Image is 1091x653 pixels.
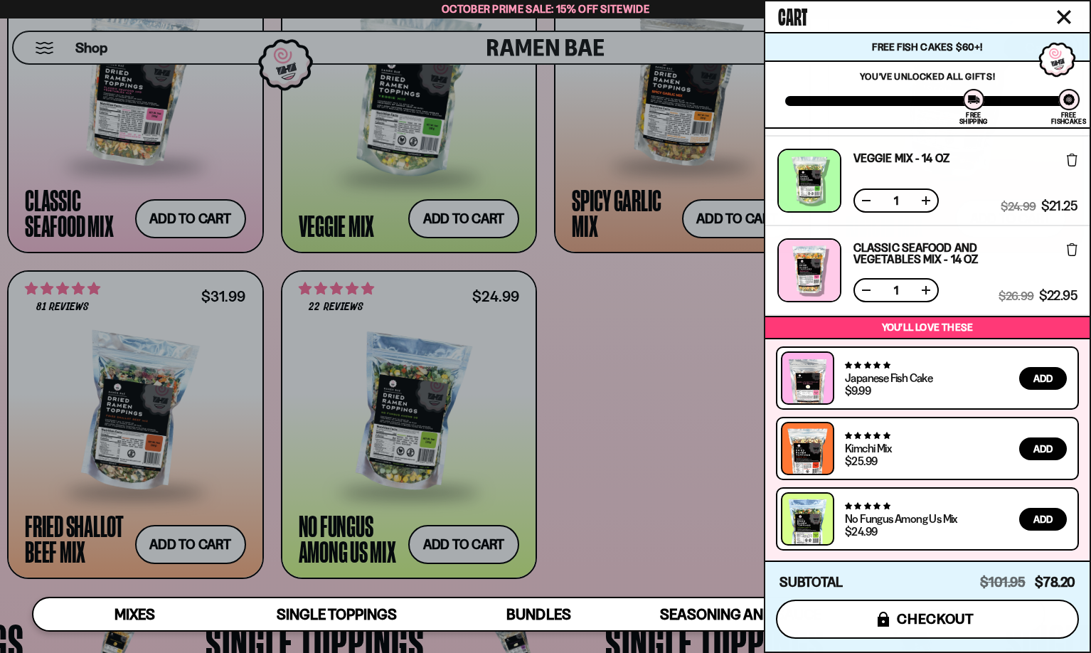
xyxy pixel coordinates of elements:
[1035,574,1075,590] span: $78.20
[845,455,877,467] div: $25.99
[115,605,155,623] span: Mixes
[845,385,871,396] div: $9.99
[33,598,235,630] a: Mixes
[959,112,987,124] div: Free Shipping
[785,70,1070,82] p: You've unlocked all gifts!
[437,598,639,630] a: Bundles
[885,195,908,206] span: 1
[769,321,1086,334] p: You’ll love these
[506,605,570,623] span: Bundles
[1053,6,1075,28] button: Close cart
[1033,373,1053,383] span: Add
[845,511,957,526] a: No Fungus Among Us Mix
[640,598,842,630] a: Seasoning and Sauce
[277,605,397,623] span: Single Toppings
[778,1,807,29] span: Cart
[1041,200,1077,213] span: $21.25
[776,600,1079,639] button: checkout
[1001,200,1036,213] span: $24.99
[897,611,974,627] span: checkout
[845,526,877,537] div: $24.99
[853,152,949,164] a: Veggie Mix - 14 OZ
[999,290,1033,302] span: $26.99
[845,431,890,440] span: 4.76 stars
[1039,290,1077,302] span: $22.95
[779,575,843,590] h4: Subtotal
[1033,444,1053,454] span: Add
[845,371,932,385] a: Japanese Fish Cake
[660,605,821,623] span: Seasoning and Sauce
[853,242,999,265] a: Classic Seafood and Vegetables Mix - 14 OZ
[845,441,891,455] a: Kimchi Mix
[1019,437,1067,460] button: Add
[235,598,437,630] a: Single Toppings
[1019,508,1067,531] button: Add
[845,501,890,511] span: 4.82 stars
[872,41,982,53] span: Free Fish Cakes $60+!
[845,361,890,370] span: 4.77 stars
[1019,367,1067,390] button: Add
[1033,514,1053,524] span: Add
[885,285,908,296] span: 1
[980,574,1025,590] span: $101.95
[442,2,649,16] span: October Prime Sale: 15% off Sitewide
[1051,112,1086,124] div: Free Fishcakes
